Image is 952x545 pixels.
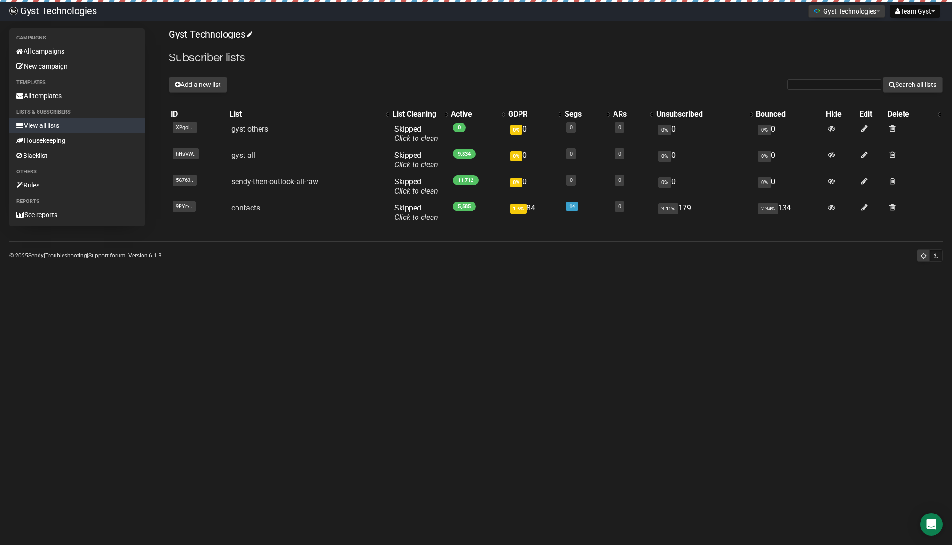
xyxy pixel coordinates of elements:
[9,32,145,44] li: Campaigns
[9,44,145,59] a: All campaigns
[394,213,438,222] a: Click to clean
[613,109,645,119] div: ARs
[808,5,885,18] button: Gyst Technologies
[920,513,943,536] div: Open Intercom Messenger
[9,148,145,163] a: Blacklist
[9,107,145,118] li: Lists & subscribers
[173,122,197,133] span: XPqoL..
[886,108,943,121] th: Delete: No sort applied, activate to apply an ascending sort
[565,109,602,119] div: Segs
[228,108,391,121] th: List: No sort applied, activate to apply an ascending sort
[758,151,771,162] span: 0%
[758,125,771,135] span: 0%
[88,252,126,259] a: Support forum
[826,109,856,119] div: Hide
[9,178,145,193] a: Rules
[506,200,562,226] td: 84
[758,177,771,188] span: 0%
[169,108,227,121] th: ID: No sort applied, sorting is disabled
[453,175,479,185] span: 11,712
[654,173,754,200] td: 0
[563,108,612,121] th: Segs: No sort applied, activate to apply an ascending sort
[890,5,940,18] button: Team Gyst
[658,203,678,214] span: 3.11%
[506,121,562,147] td: 0
[883,77,943,93] button: Search all lists
[394,203,438,222] span: Skipped
[618,203,621,210] a: 0
[9,133,145,148] a: Housekeeping
[506,147,562,173] td: 0
[9,207,145,222] a: See reports
[569,203,575,210] a: 14
[754,173,824,200] td: 0
[618,151,621,157] a: 0
[658,125,671,135] span: 0%
[859,109,884,119] div: Edit
[506,173,562,200] td: 0
[754,121,824,147] td: 0
[618,177,621,183] a: 0
[394,187,438,195] a: Click to clean
[9,59,145,74] a: New campaign
[451,109,497,119] div: Active
[570,151,573,157] a: 0
[394,151,438,169] span: Skipped
[754,147,824,173] td: 0
[9,166,145,178] li: Others
[45,252,87,259] a: Troubleshooting
[229,109,381,119] div: List
[654,147,754,173] td: 0
[9,250,162,261] p: © 2025 | | | Version 6.1.3
[570,177,573,183] a: 0
[453,202,476,211] span: 5,585
[756,109,822,119] div: Bounced
[824,108,858,121] th: Hide: No sort applied, sorting is disabled
[510,125,522,135] span: 0%
[231,125,268,133] a: gyst others
[656,109,745,119] div: Unsubscribed
[169,49,943,66] h2: Subscriber lists
[654,121,754,147] td: 0
[813,7,821,15] img: 1.png
[658,151,671,162] span: 0%
[394,125,438,143] span: Skipped
[391,108,449,121] th: List Cleaning: No sort applied, activate to apply an ascending sort
[754,108,824,121] th: Bounced: No sort applied, sorting is disabled
[394,134,438,143] a: Click to clean
[28,252,44,259] a: Sendy
[169,29,251,40] a: Gyst Technologies
[173,175,197,186] span: 5G763..
[173,148,199,159] span: hHsVW..
[858,108,886,121] th: Edit: No sort applied, sorting is disabled
[510,178,522,187] span: 0%
[449,108,507,121] th: Active: No sort applied, activate to apply an ascending sort
[173,201,196,212] span: 9RYrx..
[754,200,824,226] td: 134
[394,177,438,195] span: Skipped
[9,196,145,207] li: Reports
[618,125,621,131] a: 0
[510,151,522,161] span: 0%
[611,108,654,121] th: ARs: No sort applied, activate to apply an ascending sort
[171,109,225,119] div: ID
[888,109,933,119] div: Delete
[231,177,318,186] a: sendy-then-outlook-all-raw
[9,88,145,103] a: All templates
[9,118,145,133] a: View all lists
[231,151,255,160] a: gyst all
[510,204,527,214] span: 1.5%
[394,160,438,169] a: Click to clean
[169,77,227,93] button: Add a new list
[453,149,476,159] span: 9,834
[570,125,573,131] a: 0
[231,203,260,212] a: contacts
[654,200,754,226] td: 179
[9,77,145,88] li: Templates
[654,108,754,121] th: Unsubscribed: No sort applied, activate to apply an ascending sort
[453,123,466,132] span: 0
[9,7,18,15] img: 4bbcbfc452d929a90651847d6746e700
[506,108,562,121] th: GDPR: No sort applied, activate to apply an ascending sort
[393,109,440,119] div: List Cleaning
[658,177,671,188] span: 0%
